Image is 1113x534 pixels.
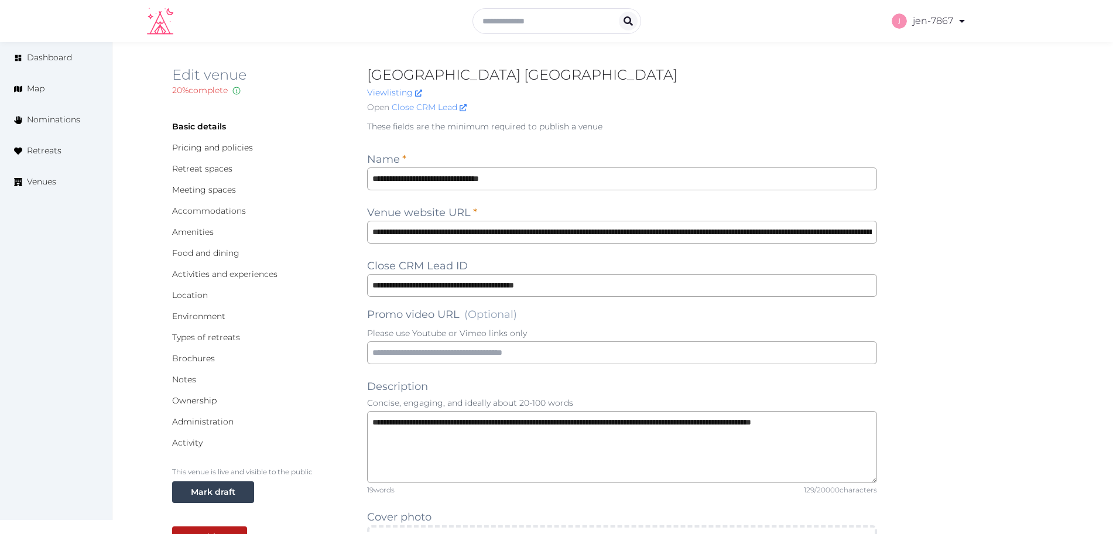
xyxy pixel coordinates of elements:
[172,269,278,279] a: Activities and experiences
[367,509,431,525] label: Cover photo
[172,332,240,343] a: Types of retreats
[367,87,422,98] a: Viewlisting
[367,485,395,495] div: 19 words
[172,290,208,300] a: Location
[367,327,878,339] p: Please use Youtube or Vimeo links only
[367,378,428,395] label: Description
[172,184,236,195] a: Meeting spaces
[172,416,234,427] a: Administration
[367,258,468,274] label: Close CRM Lead ID
[172,227,214,237] a: Amenities
[367,204,477,221] label: Venue website URL
[172,437,203,448] a: Activity
[392,101,467,114] a: Close CRM Lead
[367,151,406,167] label: Name
[367,397,878,409] p: Concise, engaging, and ideally about 20-100 words
[172,248,239,258] a: Food and dining
[191,486,235,498] div: Mark draft
[172,85,228,95] span: 20 % complete
[172,66,348,84] h2: Edit venue
[367,101,389,114] span: Open
[172,395,217,406] a: Ownership
[367,66,878,84] h2: [GEOGRAPHIC_DATA] [GEOGRAPHIC_DATA]
[172,163,232,174] a: Retreat spaces
[172,374,196,385] a: Notes
[172,467,348,477] p: This venue is live and visible to the public
[172,142,253,153] a: Pricing and policies
[892,5,967,37] a: jen-7867
[804,485,877,495] div: 129 / 20000 characters
[27,83,44,95] span: Map
[172,353,215,364] a: Brochures
[27,52,72,64] span: Dashboard
[367,121,878,132] p: These fields are the minimum required to publish a venue
[464,308,517,321] span: (Optional)
[172,481,254,503] button: Mark draft
[172,206,246,216] a: Accommodations
[27,114,80,126] span: Nominations
[172,121,226,132] a: Basic details
[172,311,225,321] a: Environment
[27,176,56,188] span: Venues
[367,306,517,323] label: Promo video URL
[27,145,61,157] span: Retreats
